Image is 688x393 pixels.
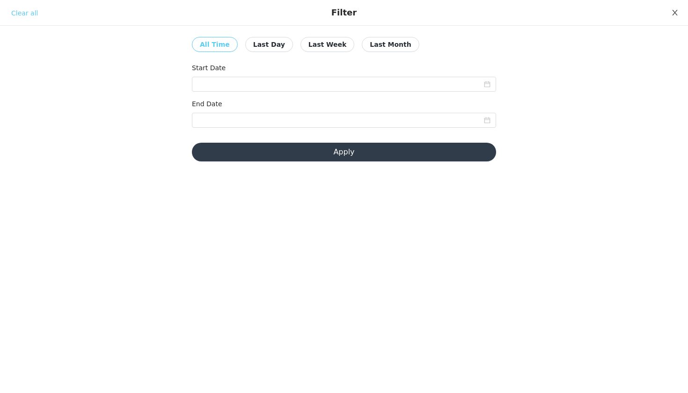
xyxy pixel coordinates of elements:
i: icon: calendar [484,81,490,87]
button: Last Week [300,37,355,52]
i: icon: calendar [484,117,490,124]
button: Apply [192,143,496,161]
div: Clear all [11,8,38,18]
label: Start Date [192,64,226,72]
button: Last Day [245,37,293,52]
label: End Date [192,100,222,108]
i: icon: close [671,9,679,16]
button: Last Month [362,37,419,52]
button: All Time [192,37,238,52]
div: Filter [331,7,357,18]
